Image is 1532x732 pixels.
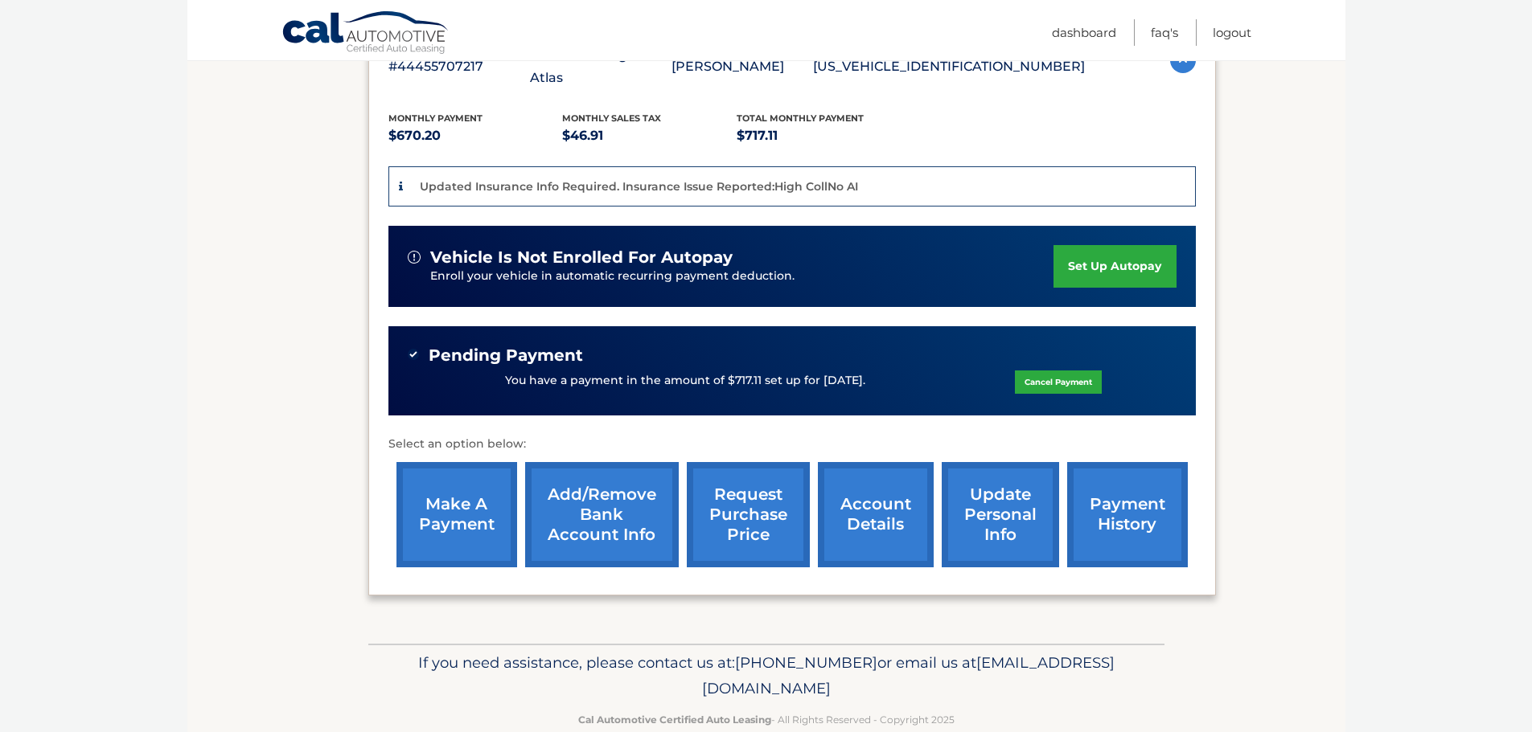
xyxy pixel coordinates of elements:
[429,346,583,366] span: Pending Payment
[379,711,1154,728] p: - All Rights Reserved - Copyright 2025
[737,125,911,147] p: $717.11
[530,44,672,89] p: 2024 Volkswagen Atlas
[562,112,661,124] span: Monthly sales Tax
[813,55,1085,78] p: [US_VEHICLE_IDENTIFICATION_NUMBER]
[388,435,1196,454] p: Select an option below:
[430,268,1054,285] p: Enroll your vehicle in automatic recurring payment deduction.
[388,55,530,78] p: #44455707217
[430,247,733,268] span: vehicle is not enrolled for autopay
[525,462,679,567] a: Add/Remove bank account info
[735,653,877,672] span: [PHONE_NUMBER]
[388,125,563,147] p: $670.20
[1015,370,1102,394] a: Cancel Payment
[1054,245,1176,288] a: set up autopay
[281,10,450,57] a: Cal Automotive
[408,349,419,360] img: check-green.svg
[562,125,737,147] p: $46.91
[1213,19,1251,46] a: Logout
[818,462,934,567] a: account details
[687,462,810,567] a: request purchase price
[505,372,865,390] p: You have a payment in the amount of $717.11 set up for [DATE].
[379,650,1154,701] p: If you need assistance, please contact us at: or email us at
[578,714,771,726] strong: Cal Automotive Certified Auto Leasing
[942,462,1059,567] a: update personal info
[396,462,517,567] a: make a payment
[1151,19,1178,46] a: FAQ's
[408,251,421,264] img: alert-white.svg
[1052,19,1116,46] a: Dashboard
[420,179,858,194] p: Updated Insurance Info Required. Insurance Issue Reported:High CollNo AI
[1067,462,1188,567] a: payment history
[388,112,483,124] span: Monthly Payment
[672,55,813,78] p: [PERSON_NAME]
[737,112,864,124] span: Total Monthly Payment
